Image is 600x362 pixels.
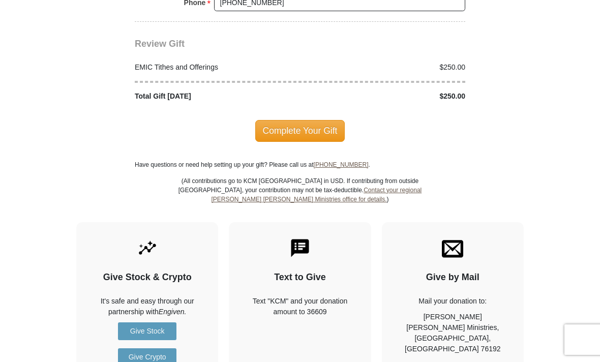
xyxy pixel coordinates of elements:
[118,322,176,340] a: Give Stock
[400,272,506,283] h4: Give by Mail
[300,91,471,102] div: $250.00
[130,91,301,102] div: Total Gift [DATE]
[247,296,353,317] div: Text "KCM" and your donation amount to 36609
[247,272,353,283] h4: Text to Give
[211,187,422,203] a: Contact your regional [PERSON_NAME] [PERSON_NAME] Ministries office for details.
[400,296,506,307] p: Mail your donation to:
[135,39,185,49] span: Review Gift
[314,161,369,168] a: [PHONE_NUMBER]
[178,176,422,222] p: (All contributions go to KCM [GEOGRAPHIC_DATA] in USD. If contributing from outside [GEOGRAPHIC_D...
[289,237,311,259] img: text-to-give.svg
[94,272,200,283] h4: Give Stock & Crypto
[137,237,158,259] img: give-by-stock.svg
[442,237,463,259] img: envelope.svg
[400,312,506,354] p: [PERSON_NAME] [PERSON_NAME] Ministries, [GEOGRAPHIC_DATA], [GEOGRAPHIC_DATA] 76192
[94,296,200,317] p: It's safe and easy through our partnership with
[300,62,471,73] div: $250.00
[159,308,186,316] i: Engiven.
[255,120,345,141] span: Complete Your Gift
[135,160,465,169] p: Have questions or need help setting up your gift? Please call us at .
[130,62,301,73] div: EMIC Tithes and Offerings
